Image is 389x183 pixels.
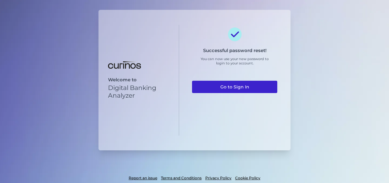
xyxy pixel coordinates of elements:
[192,81,277,93] a: Go to Sign In
[129,175,157,181] a: Report an issue
[235,175,260,181] a: Cookie Policy
[205,175,231,181] a: Privacy Policy
[108,84,173,99] p: Digital Banking Analyzer
[192,57,277,65] p: You can now use your new password to login to your account.
[203,48,267,54] h3: Successful password reset!
[108,61,141,69] img: Digital Banking Analyzer
[108,77,173,83] p: Welcome to
[161,175,202,181] a: Terms and Conditions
